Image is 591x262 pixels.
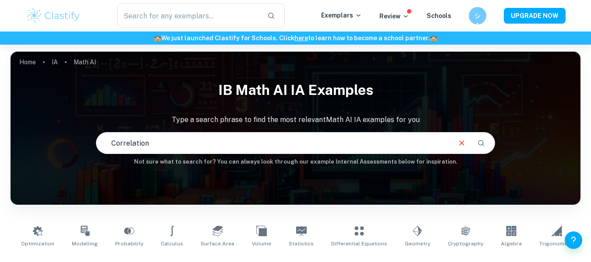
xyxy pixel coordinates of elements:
span: Volume [252,240,271,248]
span: Trigonometry [539,240,574,248]
a: Home [19,56,36,68]
span: Cryptography [448,240,483,248]
span: Optimization [21,240,54,248]
button: Clear [453,135,470,151]
span: 🏫 [430,35,437,42]
img: Clastify logo [26,7,81,24]
span: Modelling [72,240,98,248]
p: Type a search phrase to find the most relevant Math AI IA examples for you [11,115,580,125]
button: Help and Feedback [565,231,582,249]
h6: シA [472,11,482,21]
span: Differential Equations [331,240,387,248]
a: IA [52,56,58,68]
span: Probability [115,240,143,248]
button: シA [469,7,486,24]
span: 🏫 [154,35,161,42]
p: Math AI [74,57,96,67]
h6: Not sure what to search for? You can always look through our example Internal Assessments below f... [11,157,580,166]
h6: We just launched Clastify for Schools. Click to learn how to become a school partner. [2,33,589,43]
span: Algebra [501,240,522,248]
button: Search [474,136,488,150]
p: Exemplars [321,10,362,20]
span: Calculus [161,240,183,248]
span: Surface Area [201,240,234,248]
h1: IB Math AI IA examples [11,76,580,104]
p: Review [379,11,409,21]
span: Statistics [289,240,314,248]
input: Search for any exemplars... [117,3,261,28]
a: here [294,35,308,42]
button: UPGRADE NOW [504,8,566,24]
span: Geometry [405,240,430,248]
input: E.g. voronoi diagrams, IBD candidates spread, music... [96,131,450,155]
a: Schools [427,12,451,19]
